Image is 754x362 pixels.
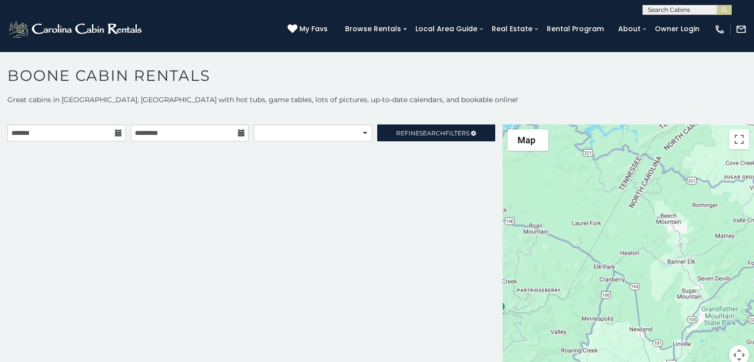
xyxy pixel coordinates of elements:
[736,24,747,35] img: mail-regular-white.png
[419,129,445,137] span: Search
[410,21,482,37] a: Local Area Guide
[377,124,496,141] a: RefineSearchFilters
[518,135,535,145] span: Map
[340,21,406,37] a: Browse Rentals
[729,129,749,149] button: Toggle fullscreen view
[7,19,145,39] img: White-1-2.png
[288,24,330,35] a: My Favs
[299,24,328,34] span: My Favs
[396,129,469,137] span: Refine Filters
[650,21,704,37] a: Owner Login
[542,21,609,37] a: Rental Program
[613,21,645,37] a: About
[714,24,725,35] img: phone-regular-white.png
[487,21,537,37] a: Real Estate
[508,129,548,151] button: Change map style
